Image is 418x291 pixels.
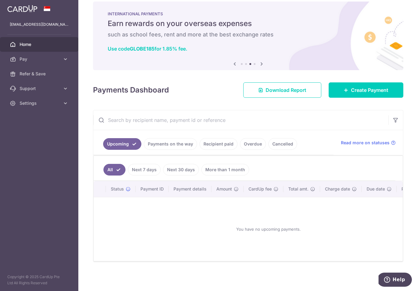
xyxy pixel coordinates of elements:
a: Next 30 days [163,164,199,176]
input: Search by recipient name, payment id or reference [93,110,388,130]
a: Next 7 days [128,164,161,176]
span: Status [111,186,124,192]
a: Overdue [240,138,266,150]
iframe: Opens a widget where you can find more information [379,273,412,288]
span: Settings [20,100,60,106]
span: Pay [20,56,60,62]
a: Payments on the way [144,138,197,150]
span: Download Report [266,86,306,94]
th: Payment ID [136,181,169,197]
a: Recipient paid [200,138,237,150]
a: Cancelled [268,138,297,150]
a: Create Payment [329,82,403,98]
span: Create Payment [351,86,388,94]
img: CardUp [7,5,37,12]
span: Read more on statuses [341,140,390,146]
span: Amount [216,186,232,192]
h4: Payments Dashboard [93,85,169,96]
a: Upcoming [103,138,141,150]
span: Home [20,41,60,47]
h5: Earn rewards on your overseas expenses [108,19,389,28]
span: CardUp fee [248,186,272,192]
span: Total amt. [288,186,308,192]
img: International Payment Banner [93,2,403,70]
span: Due date [367,186,385,192]
h6: such as school fees, rent and more at the best exchange rates [108,31,389,38]
a: Read more on statuses [341,140,396,146]
a: Use codeGLOBE185for 1.85% fee. [108,46,187,52]
span: Support [20,85,60,92]
a: More than 1 month [201,164,249,176]
th: Payment details [169,181,211,197]
p: INTERNATIONAL PAYMENTS [108,11,389,16]
a: Download Report [243,82,321,98]
span: Refer & Save [20,71,60,77]
a: All [103,164,125,176]
b: GLOBE185 [130,46,155,52]
p: [EMAIL_ADDRESS][DOMAIN_NAME] [10,21,69,28]
span: Charge date [325,186,350,192]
